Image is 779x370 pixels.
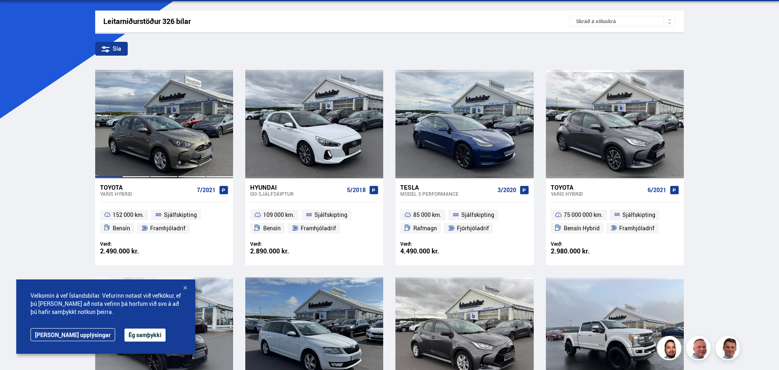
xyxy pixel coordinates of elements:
img: FbJEzSuNWCJXmdc-.webp [717,337,741,361]
div: 2.980.000 kr. [551,248,615,255]
span: 152 000 km. [113,210,144,220]
span: Bensín [113,223,130,233]
span: 109 000 km. [263,210,295,220]
span: 7/2021 [197,187,216,193]
div: Yaris HYBRID [100,191,194,197]
a: Toyota Yaris HYBRID 6/2021 75 000 000 km. Sjálfskipting Bensín Hybrid Framhjóladrif Verð: 2.980.0... [546,178,684,265]
span: Framhjóladrif [301,223,336,233]
div: Model 3 PERFORMANCE [400,191,494,197]
span: 6/2021 [648,187,666,193]
div: 2.490.000 kr. [100,248,164,255]
img: siFngHWaQ9KaOqBr.png [687,337,712,361]
span: 85 000 km. [413,210,441,220]
span: Velkomin á vef Íslandsbílar. Vefurinn notast við vefkökur, ef þú [PERSON_NAME] að nota vefinn þá ... [31,292,181,316]
span: Fjórhjóladrif [457,223,489,233]
div: i30 SJÁLFSKIPTUR [250,191,344,197]
span: Framhjóladrif [150,223,185,233]
span: 5/2018 [347,187,366,193]
div: Verð: [400,241,465,247]
div: Verð: [551,241,615,247]
span: 3/2020 [498,187,516,193]
a: Toyota Yaris HYBRID 7/2021 152 000 km. Sjálfskipting Bensín Framhjóladrif Verð: 2.490.000 kr. [95,178,233,265]
div: Hyundai [250,184,344,191]
div: 4.490.000 kr. [400,248,465,255]
div: Yaris HYBRID [551,191,644,197]
div: Toyota [551,184,644,191]
div: Verð: [100,241,164,247]
div: Toyota [100,184,194,191]
span: 75 000 000 km. [564,210,603,220]
span: Sjálfskipting [461,210,494,220]
a: [PERSON_NAME] upplýsingar [31,328,115,341]
span: Sjálfskipting [164,210,197,220]
a: Hyundai i30 SJÁLFSKIPTUR 5/2018 109 000 km. Sjálfskipting Bensín Framhjóladrif Verð: 2.890.000 kr. [245,178,383,265]
span: Framhjóladrif [619,223,655,233]
a: Tesla Model 3 PERFORMANCE 3/2020 85 000 km. Sjálfskipting Rafmagn Fjórhjóladrif Verð: 4.490.000 kr. [395,178,533,265]
div: Tesla [400,184,494,191]
span: Sjálfskipting [314,210,347,220]
span: Bensín Hybrid [564,223,600,233]
div: 2.890.000 kr. [250,248,314,255]
span: Rafmagn [413,223,437,233]
button: Opna LiveChat spjallviðmót [7,3,31,28]
button: Ég samþykki [124,329,166,342]
div: Verð: [250,241,314,247]
div: Leitarniðurstöður 326 bílar [103,17,570,26]
div: Sía [95,42,128,56]
div: Skráð á söluskrá [570,16,676,27]
img: nhp88E3Fdnt1Opn2.png [658,337,683,361]
span: Sjálfskipting [622,210,655,220]
span: Bensín [263,223,281,233]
